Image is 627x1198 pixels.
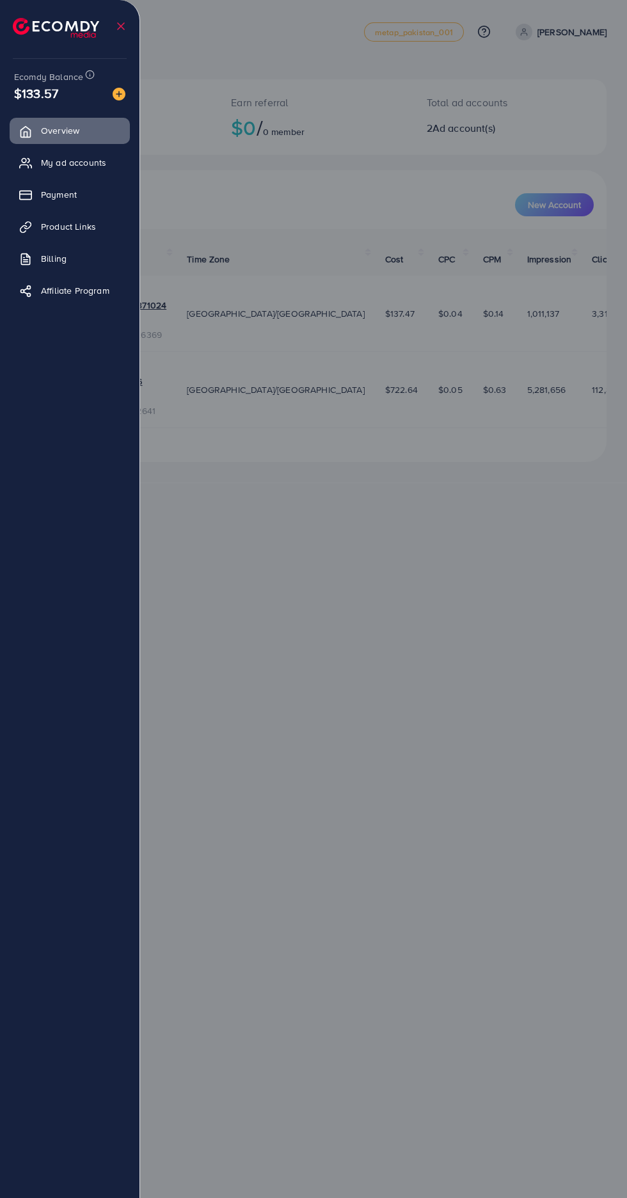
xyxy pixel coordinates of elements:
[41,220,96,233] span: Product Links
[573,1140,617,1188] iframe: Chat
[41,124,79,137] span: Overview
[10,182,130,207] a: Payment
[10,118,130,143] a: Overview
[41,156,106,169] span: My ad accounts
[14,70,83,83] span: Ecomdy Balance
[14,84,58,102] span: $133.57
[10,246,130,271] a: Billing
[41,284,109,297] span: Affiliate Program
[41,252,67,265] span: Billing
[13,18,99,38] img: logo
[10,150,130,175] a: My ad accounts
[10,278,130,303] a: Affiliate Program
[113,88,125,100] img: image
[10,214,130,239] a: Product Links
[41,188,77,201] span: Payment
